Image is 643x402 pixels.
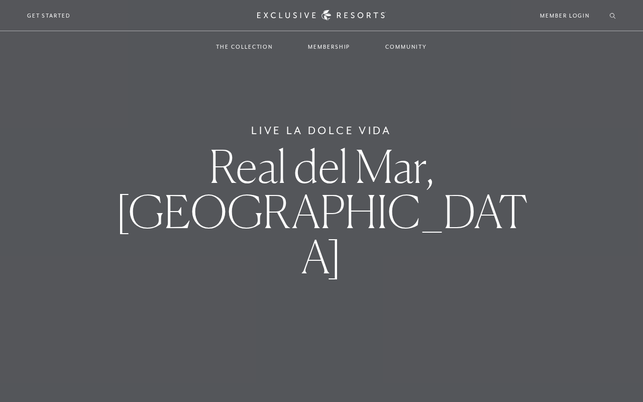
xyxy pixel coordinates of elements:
a: Get Started [27,11,71,20]
a: The Collection [206,32,283,61]
a: Member Login [540,11,590,20]
span: Real del Mar, [GEOGRAPHIC_DATA] [116,139,527,284]
h6: Live La Dolce Vida [251,123,392,139]
a: Community [375,32,437,61]
a: Membership [298,32,360,61]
